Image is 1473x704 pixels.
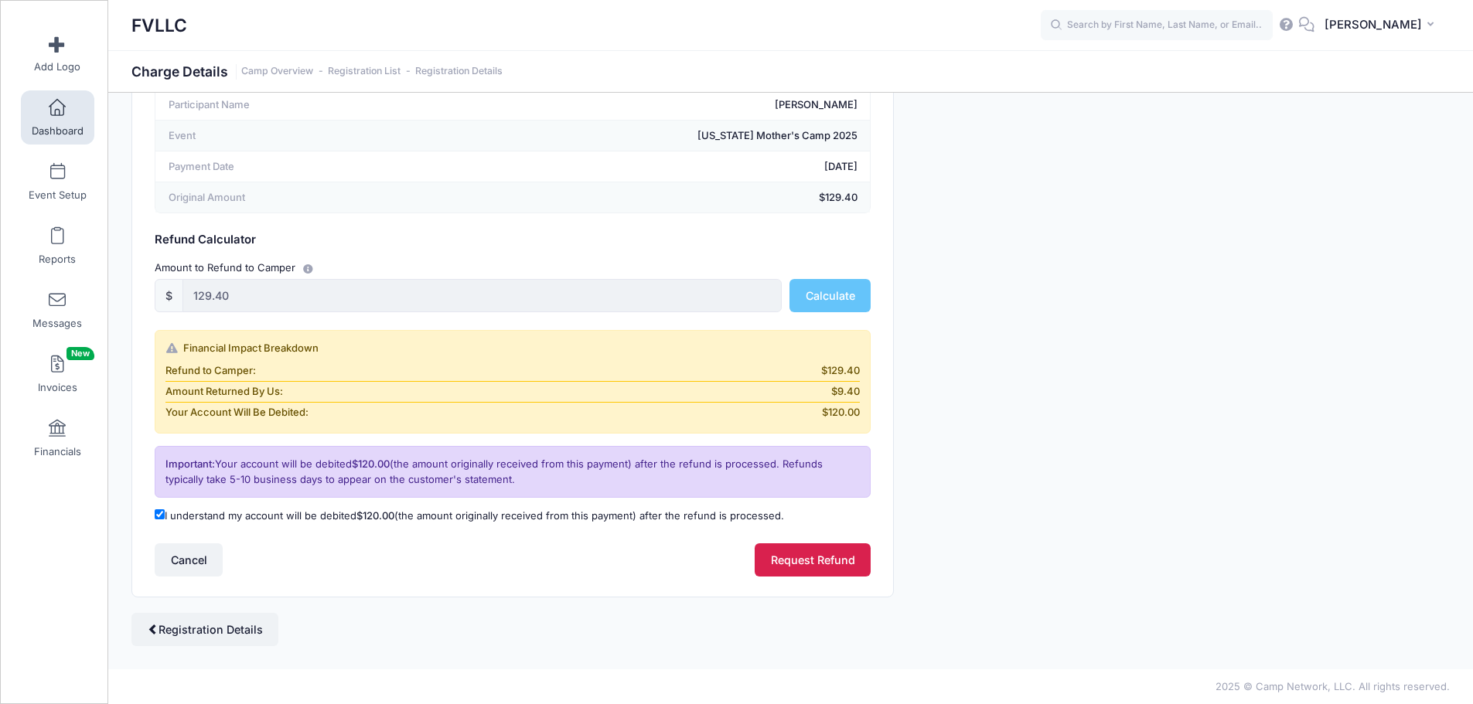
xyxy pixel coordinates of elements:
[416,121,870,151] td: [US_STATE] Mother's Camp 2025
[21,283,94,337] a: Messages
[821,363,860,379] span: $129.40
[38,381,77,394] span: Invoices
[241,66,313,77] a: Camp Overview
[21,347,94,401] a: InvoicesNew
[155,121,416,151] td: Event
[155,151,416,182] td: Payment Date
[165,341,860,356] div: Financial Impact Breakdown
[416,151,870,182] td: [DATE]
[165,405,309,420] span: Your Account Will Be Debited:
[131,8,187,43] h1: FVLLC
[1325,16,1422,33] span: [PERSON_NAME]
[1041,10,1273,41] input: Search by First Name, Last Name, or Email...
[21,411,94,465] a: Financials
[182,279,782,312] input: 0.00
[21,219,94,273] a: Reports
[131,63,503,80] h1: Charge Details
[155,543,223,576] button: Cancel
[155,182,416,213] td: Original Amount
[29,189,87,202] span: Event Setup
[131,613,278,646] a: Registration Details
[21,26,94,80] a: Add Logo
[32,124,84,138] span: Dashboard
[39,253,76,266] span: Reports
[415,66,503,77] a: Registration Details
[155,446,871,498] div: Your account will be debited (the amount originally received from this payment) after the refund ...
[1314,8,1450,43] button: [PERSON_NAME]
[34,445,81,458] span: Financials
[352,457,390,470] span: $120.00
[21,90,94,145] a: Dashboard
[155,508,784,524] label: I understand my account will be debited (the amount originally received from this payment) after ...
[416,90,870,121] td: [PERSON_NAME]
[356,509,394,522] span: $120.00
[34,60,80,73] span: Add Logo
[416,182,870,213] td: $129.40
[755,543,871,576] button: Request Refund
[165,363,256,379] span: Refund to Camper:
[831,384,860,400] span: $9.40
[155,90,416,121] td: Participant Name
[32,317,82,330] span: Messages
[155,279,183,312] div: $
[165,384,283,400] span: Amount Returned By Us:
[155,509,165,519] input: I understand my account will be debited$120.00(the amount originally received from this payment) ...
[21,155,94,209] a: Event Setup
[148,260,878,276] div: Amount to Refund to Camper
[328,66,401,77] a: Registration List
[1216,680,1450,692] span: 2025 © Camp Network, LLC. All rights reserved.
[165,457,215,470] span: Important:
[822,405,860,420] span: $120.00
[66,347,94,360] span: New
[155,233,871,247] h5: Refund Calculator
